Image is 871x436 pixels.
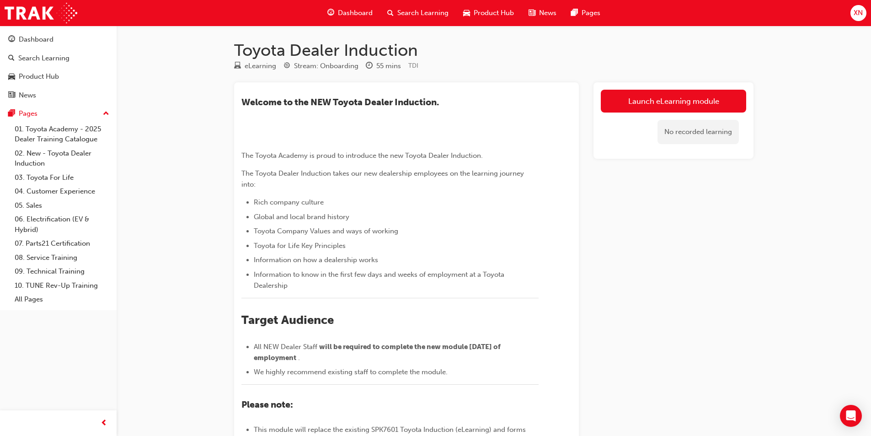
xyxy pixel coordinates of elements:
[103,108,109,120] span: up-icon
[397,8,449,18] span: Search Learning
[254,227,398,235] span: Toyota Company Values and ways of working
[4,68,113,85] a: Product Hub
[294,61,358,71] div: Stream: Onboarding
[11,212,113,237] a: 06. Electrification (EV & Hybrid)
[11,251,113,265] a: 08. Service Training
[241,399,293,410] span: Please note:
[463,7,470,19] span: car-icon
[380,4,456,22] a: search-iconSearch Learning
[5,3,77,23] img: Trak
[234,62,241,70] span: learningResourceType_ELEARNING-icon
[19,34,53,45] div: Dashboard
[234,60,276,72] div: Type
[8,73,15,81] span: car-icon
[474,8,514,18] span: Product Hub
[283,60,358,72] div: Stream
[582,8,600,18] span: Pages
[4,29,113,105] button: DashboardSearch LearningProduct HubNews
[241,169,526,188] span: The Toyota Dealer Induction takes our new dealership employees on the learning journey into:
[254,368,448,376] span: We highly recommend existing staff to complete the module.
[254,343,317,351] span: All NEW Dealer Staff
[19,90,36,101] div: News
[571,7,578,19] span: pages-icon
[11,199,113,213] a: 05. Sales
[8,36,15,44] span: guage-icon
[4,50,113,67] a: Search Learning
[241,151,483,160] span: The Toyota Academy is proud to introduce the new Toyota Dealer Induction.
[254,270,506,290] span: Information to know in the first few days and weeks of employment at a Toyota Dealership
[338,8,373,18] span: Dashboard
[327,7,334,19] span: guage-icon
[8,110,15,118] span: pages-icon
[11,146,113,171] a: 02. New - Toyota Dealer Induction
[8,54,15,63] span: search-icon
[298,354,300,362] span: .
[521,4,564,22] a: news-iconNews
[11,184,113,199] a: 04. Customer Experience
[601,90,746,113] a: Launch eLearning module
[376,61,401,71] div: 55 mins
[11,292,113,307] a: All Pages
[254,256,378,264] span: Information on how a dealership works
[4,31,113,48] a: Dashboard
[283,62,290,70] span: target-icon
[366,62,373,70] span: clock-icon
[850,5,866,21] button: XN
[19,71,59,82] div: Product Hub
[11,171,113,185] a: 03. Toyota For Life
[529,7,535,19] span: news-icon
[254,198,324,206] span: Rich company culture
[657,120,739,144] div: No recorded learning
[8,92,15,100] span: news-icon
[539,8,556,18] span: News
[254,343,502,362] span: will be required to complete the new module [DATE] of employment
[4,105,113,122] button: Pages
[101,418,107,429] span: prev-icon
[19,108,37,119] div: Pages
[4,87,113,104] a: News
[11,279,113,293] a: 10. TUNE Rev-Up Training
[11,237,113,251] a: 07. Parts21 Certification
[234,40,753,60] h1: Toyota Dealer Induction
[241,97,439,108] span: ​Welcome to the NEW Toyota Dealer Induction.
[408,62,418,70] span: Learning resource code
[456,4,521,22] a: car-iconProduct Hub
[840,405,862,427] div: Open Intercom Messenger
[241,313,334,327] span: Target Audience
[366,60,401,72] div: Duration
[564,4,608,22] a: pages-iconPages
[254,213,349,221] span: Global and local brand history
[18,53,69,64] div: Search Learning
[245,61,276,71] div: eLearning
[320,4,380,22] a: guage-iconDashboard
[11,122,113,146] a: 01. Toyota Academy - 2025 Dealer Training Catalogue
[387,7,394,19] span: search-icon
[11,264,113,279] a: 09. Technical Training
[254,242,346,250] span: Toyota for Life Key Principles
[854,8,863,18] span: XN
